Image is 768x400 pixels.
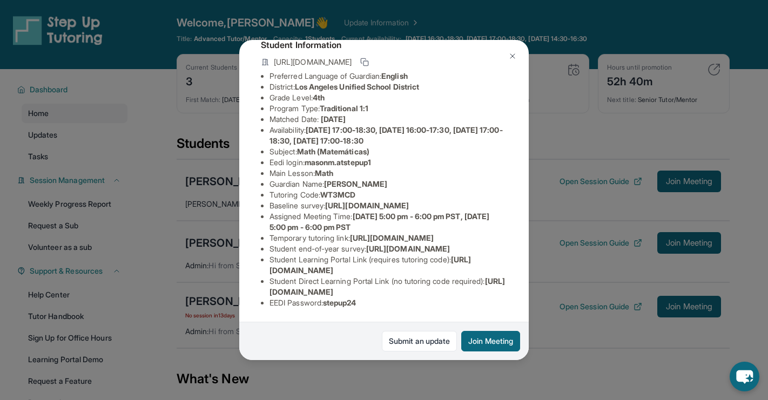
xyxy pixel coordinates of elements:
[324,179,387,188] span: [PERSON_NAME]
[270,200,507,211] li: Baseline survey :
[305,158,371,167] span: masonm.atstepup1
[270,297,507,308] li: EEDI Password :
[508,52,517,60] img: Close Icon
[366,244,450,253] span: [URL][DOMAIN_NAME]
[315,168,333,178] span: Math
[320,104,368,113] span: Traditional 1:1
[270,189,507,200] li: Tutoring Code :
[270,92,507,103] li: Grade Level:
[270,82,507,92] li: District:
[320,190,355,199] span: WT3MCD
[297,147,369,156] span: Math (Matemáticas)
[270,212,489,232] span: [DATE] 5:00 pm - 6:00 pm PST, [DATE] 5:00 pm - 6:00 pm PST
[270,146,507,157] li: Subject :
[270,157,507,168] li: Eedi login :
[358,56,371,69] button: Copy link
[274,57,352,67] span: [URL][DOMAIN_NAME]
[261,38,507,51] h4: Student Information
[270,71,507,82] li: Preferred Language of Guardian:
[730,362,759,391] button: chat-button
[321,114,346,124] span: [DATE]
[270,114,507,125] li: Matched Date:
[270,179,507,189] li: Guardian Name :
[270,233,507,243] li: Temporary tutoring link :
[270,125,507,146] li: Availability:
[270,211,507,233] li: Assigned Meeting Time :
[382,331,457,351] a: Submit an update
[295,82,419,91] span: Los Angeles Unified School District
[325,201,409,210] span: [URL][DOMAIN_NAME]
[313,93,325,102] span: 4th
[270,254,507,276] li: Student Learning Portal Link (requires tutoring code) :
[350,233,434,242] span: [URL][DOMAIN_NAME]
[270,243,507,254] li: Student end-of-year survey :
[270,168,507,179] li: Main Lesson :
[461,331,520,351] button: Join Meeting
[323,298,356,307] span: stepup24
[270,125,503,145] span: [DATE] 17:00-18:30, [DATE] 16:00-17:30, [DATE] 17:00-18:30, [DATE] 17:00-18:30
[381,71,408,80] span: English
[270,276,507,297] li: Student Direct Learning Portal Link (no tutoring code required) :
[270,103,507,114] li: Program Type:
